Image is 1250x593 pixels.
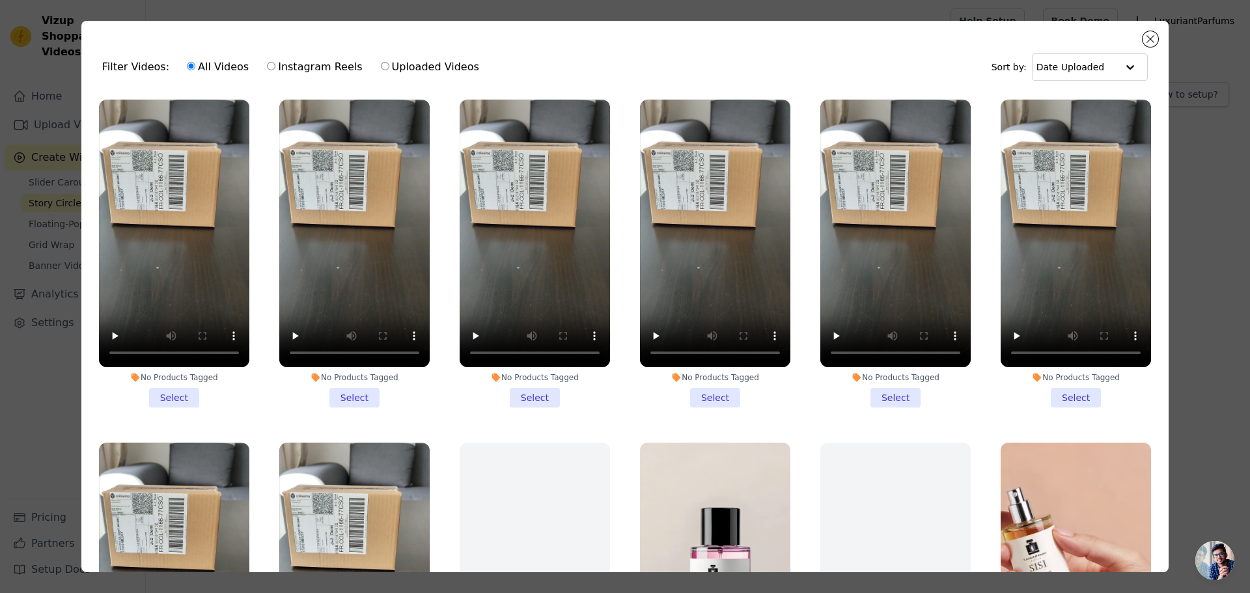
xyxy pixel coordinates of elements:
[1195,541,1234,580] div: Ouvrir le chat
[380,59,480,76] label: Uploaded Videos
[640,372,790,383] div: No Products Tagged
[1143,31,1158,47] button: Close modal
[820,372,971,383] div: No Products Tagged
[279,372,430,383] div: No Products Tagged
[266,59,363,76] label: Instagram Reels
[102,52,486,82] div: Filter Videos:
[99,372,249,383] div: No Products Tagged
[1001,372,1151,383] div: No Products Tagged
[992,53,1148,81] div: Sort by:
[460,372,610,383] div: No Products Tagged
[186,59,249,76] label: All Videos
